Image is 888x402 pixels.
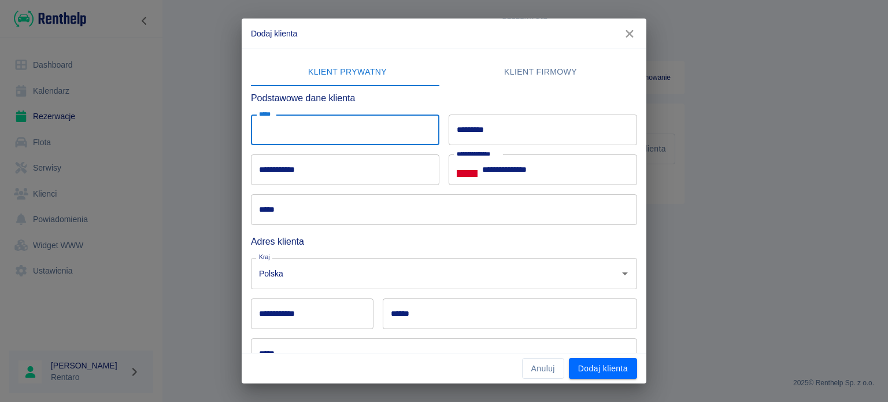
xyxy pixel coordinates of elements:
[444,58,637,86] button: Klient firmowy
[569,358,637,379] button: Dodaj klienta
[617,265,633,282] button: Otwórz
[251,58,637,86] div: lab API tabs example
[259,253,270,261] label: Kraj
[242,19,646,49] h2: Dodaj klienta
[522,358,564,379] button: Anuluj
[251,91,637,105] h6: Podstawowe dane klienta
[251,234,637,249] h6: Adres klienta
[251,58,444,86] button: Klient prywatny
[457,161,478,179] button: Select country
